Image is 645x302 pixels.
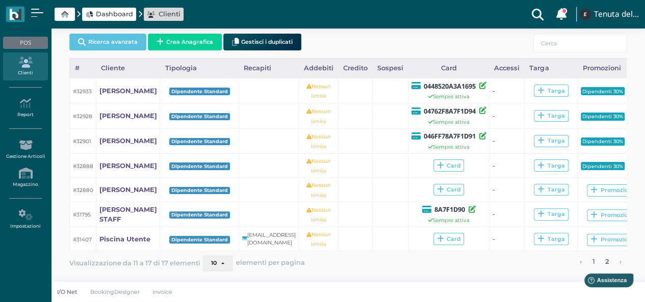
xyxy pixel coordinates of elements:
small: Nessun limite [306,133,331,150]
b: 046FF78A7F1D91 [424,131,476,141]
div: Accessi [489,59,524,78]
p: I/O Net [57,288,78,296]
div: POS [3,37,47,49]
b: [PERSON_NAME] [99,112,157,120]
div: Tipologia [160,59,239,78]
a: [PERSON_NAME] [99,185,157,195]
button: Gestisci i duplicati [223,34,301,50]
a: alla pagina 1 [589,255,598,268]
small: #32888 [73,163,93,170]
button: Crea Anagrafica [148,34,222,50]
button: 10 [202,255,233,271]
div: Targa [537,210,564,218]
small: Nessun limite [306,207,331,223]
span: Dipendenti 30% [581,162,625,170]
small: Nessun limite [306,182,331,198]
a: [PERSON_NAME] [99,111,157,121]
div: Sospesi [372,59,408,78]
td: - [489,154,524,178]
a: BookingDesigner [84,288,146,296]
small: Nessun limite [306,83,331,99]
span: Card [433,159,465,172]
div: Addebiti [299,59,338,78]
a: Clienti [147,9,180,19]
span: Visualizzazione da 11 a 17 di 17 elementi [69,256,200,270]
div: elementi per pagina [202,255,305,271]
b: [PERSON_NAME] STAFF [99,206,157,223]
small: Sempre attiva [428,93,469,100]
div: Credito [338,59,372,78]
a: Clienti [3,52,47,80]
b: 8A7F1D90 [434,205,465,214]
b: 04762F8A7F1D94 [424,106,476,116]
div: Targa [537,235,564,243]
td: - [489,103,524,128]
td: - [489,78,524,103]
td: - [489,128,524,153]
span: 10 [211,260,217,267]
small: #32933 [73,88,92,95]
img: ... [579,9,590,20]
td: - [489,178,524,202]
b: Dipendente Standard [171,139,228,144]
span: Card [433,233,465,245]
small: Nessun limite [306,158,331,174]
b: [PERSON_NAME] [99,162,157,170]
span: Assistenza [30,8,67,16]
b: [PERSON_NAME] [99,186,157,194]
a: pagina successiva [616,255,625,268]
td: - [489,227,524,251]
a: [PERSON_NAME] [99,86,157,96]
span: Dashboard [96,9,133,19]
b: Dipendente Standard [171,237,228,242]
small: Sempre attiva [428,144,469,150]
a: alla pagina 2 [602,255,612,268]
div: Targa [525,59,578,78]
iframe: Help widget launcher [573,270,636,293]
b: Piscina Utente [99,235,150,243]
div: Targa [537,186,564,194]
small: Nessun limite [306,231,331,248]
a: Piscina Utente [99,234,150,244]
div: Targa [537,137,564,145]
span: Dipendenti 30% [581,87,625,95]
span: Card [433,184,465,196]
a: Dashboard [86,9,133,19]
a: [PERSON_NAME] [99,136,157,146]
div: Recapiti [239,59,299,78]
div: [EMAIL_ADDRESS][DOMAIN_NAME] [242,231,296,247]
b: Dipendente Standard [171,212,228,217]
td: - [489,202,524,227]
span: Dipendenti 30% [581,138,625,146]
div: Promozione [590,186,635,194]
input: Cerca [533,34,627,52]
a: [PERSON_NAME] [99,161,157,171]
img: logo [9,9,21,20]
b: Dipendente Standard [171,114,228,119]
small: #31795 [73,211,91,218]
span: Dipendenti 30% [581,113,625,121]
a: [PERSON_NAME] STAFF [99,205,157,224]
div: Promozione [590,211,635,219]
b: [PERSON_NAME] [99,87,157,95]
b: Dipendente Standard [171,163,228,169]
div: # [70,59,96,78]
small: #31407 [73,236,92,243]
b: Dipendente Standard [171,187,228,193]
div: Targa [537,112,564,120]
a: Gestione Articoli [3,135,47,163]
a: Impostazioni [3,205,47,233]
b: [PERSON_NAME] [99,137,157,145]
small: Sempre attiva [428,217,469,224]
div: Targa [537,162,564,170]
button: Ricerca avanzata [69,34,146,50]
a: ... Tenuta del Barco [578,2,639,26]
h4: Tenuta del Barco [594,10,639,19]
span: Clienti [158,9,180,19]
small: #32880 [73,187,93,194]
small: Sempre attiva [428,119,469,125]
a: pagina precedente [577,255,585,268]
a: Magazzino [3,163,47,191]
small: #32928 [73,113,92,120]
b: 0448520A3A1695 [424,81,476,91]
